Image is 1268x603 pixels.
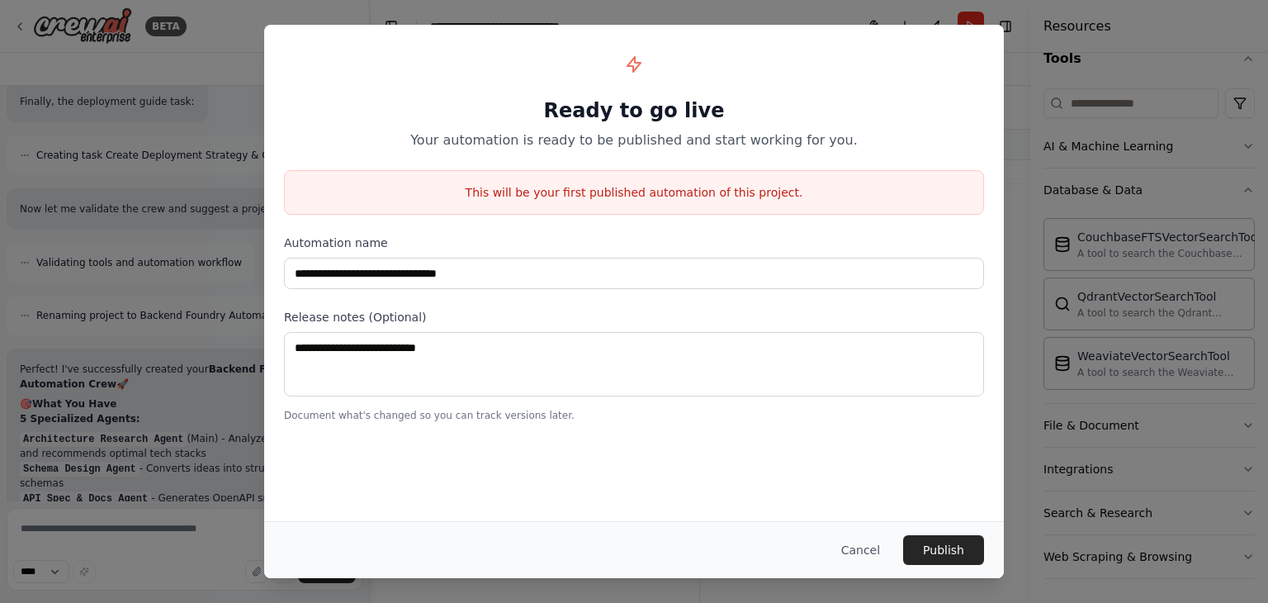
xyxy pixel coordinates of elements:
[284,97,984,124] h1: Ready to go live
[828,535,893,565] button: Cancel
[284,309,984,325] label: Release notes (Optional)
[284,235,984,251] label: Automation name
[903,535,984,565] button: Publish
[285,184,983,201] p: This will be your first published automation of this project.
[284,131,984,150] p: Your automation is ready to be published and start working for you.
[284,409,984,422] p: Document what's changed so you can track versions later.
